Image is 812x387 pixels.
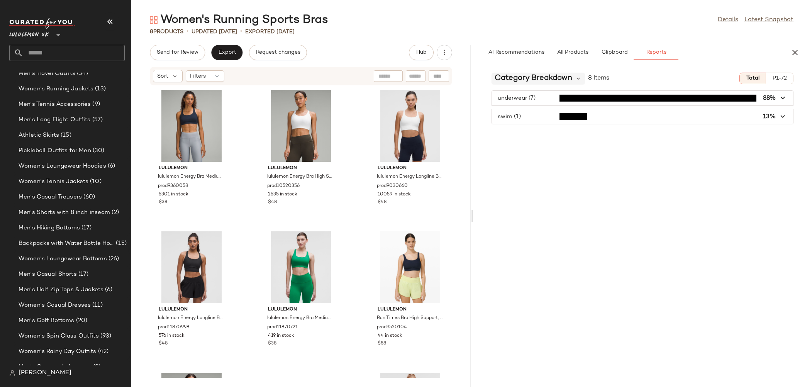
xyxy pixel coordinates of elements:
span: prod11870998 [158,324,190,331]
button: Hub [409,45,434,60]
img: LW2CVES_0002_1 [262,90,340,162]
span: lululemon Energy Longline Bra Medium Support, B-D Cups Evolve [158,315,224,322]
span: Run Times Bra High Support, B–G Cups [377,315,442,322]
span: Men's Shorts with 8 inch inseam [19,208,110,217]
span: • [186,27,188,36]
span: Women's Loungewear Bottoms [19,255,107,263]
span: (57) [91,115,103,124]
span: Men's Crewneck Jumpers [19,363,92,372]
span: Filters [190,72,206,80]
span: Women's Casual Dresses [19,301,91,310]
span: Request changes [256,49,300,56]
div: Women's Running Sports Bras [150,12,328,28]
button: underwear (7)88% [492,91,793,105]
span: Women's Rainy Day Outfits [19,347,97,356]
span: 8 Items [588,74,609,83]
span: All Products [556,49,588,56]
span: (26) [107,255,119,263]
img: LW2326S_031382_1 [153,90,231,162]
span: lululemon [378,165,443,172]
span: Men's Hiking Bottoms [19,224,80,233]
span: Send for Review [156,49,198,56]
span: (15) [114,239,127,248]
span: prod9360058 [158,183,188,190]
span: Women's Spin Class Outfits [19,332,99,341]
img: cfy_white_logo.C9jOOHJF.svg [9,18,75,29]
span: lululemon Energy Bra Medium Support, B-D Cups Evolve [267,315,333,322]
span: (17) [77,270,89,279]
span: lululemon [268,165,334,172]
span: $48 [268,199,277,206]
button: swim (1)13% [492,109,793,124]
p: updated [DATE] [192,28,237,36]
span: $48 [378,199,387,206]
span: (13) [93,85,106,93]
a: Details [718,15,738,25]
span: lululemon [378,306,443,313]
button: Send for Review [150,45,205,60]
span: (17) [80,224,92,233]
span: Men's Casual Shorts [19,270,77,279]
span: $58 [378,340,386,347]
span: Total [746,75,759,81]
span: 2535 in stock [268,191,297,198]
span: (60) [82,193,95,202]
span: (30) [91,146,105,155]
span: $48 [159,340,168,347]
span: prod10520356 [267,183,300,190]
span: • [240,27,242,36]
span: (54) [75,69,88,78]
div: Products [150,28,183,36]
button: Request changes [249,45,307,60]
span: Hub [415,49,426,56]
span: (2) [110,208,119,217]
span: Lululemon UK [9,26,49,40]
span: lululemon Energy Bra Medium Support, B–D Cups [158,173,224,180]
span: (10) [88,177,102,186]
span: 5301 in stock [159,191,188,198]
span: Sort [157,72,168,80]
span: (42) [97,347,109,356]
span: (15) [59,131,71,140]
span: Reports [646,49,666,56]
button: Export [211,45,242,60]
img: svg%3e [9,370,15,376]
span: (93) [99,332,112,341]
span: lululemon Energy Bra High Support, B–G Cups [267,173,333,180]
span: Men's Long Flight Outfits [19,115,91,124]
span: (6) [103,285,112,294]
span: (6) [106,162,115,171]
span: Export [218,49,236,56]
span: P1-72 [772,75,787,81]
span: Pickleball Outfits for Men [19,146,91,155]
span: Men's Half Zip Tops & Jackets [19,285,103,294]
span: lululemon [159,165,224,172]
span: (9) [92,363,100,372]
button: Total [739,73,766,84]
span: (20) [75,316,88,325]
img: LW2BN4S_031382_1 [371,231,449,303]
span: Women's Running Jackets [19,85,93,93]
span: 8 [150,29,153,35]
span: Clipboard [601,49,627,56]
img: LW2EKMS_0002_1 [371,90,449,162]
span: Men's Tennis Accessories [19,100,91,109]
span: [PERSON_NAME] [19,368,71,378]
span: prod9520104 [377,324,407,331]
a: Latest Snapshot [744,15,793,25]
span: (9) [91,100,100,109]
span: lululemon Energy Longline Bra Medium Support, B–D Cups [377,173,442,180]
img: svg%3e [150,16,158,24]
span: 44 in stock [378,333,402,339]
span: lululemon [159,306,224,313]
img: LW2EHVS_062468_1 [262,231,340,303]
span: Men's Travel Outfits [19,69,75,78]
span: Backpacks with Water Bottle Holder [19,239,114,248]
span: $38 [268,340,276,347]
img: LW2EDRS_0001_1 [153,231,231,303]
span: AI Recommendations [488,49,544,56]
span: Men's Golf Bottoms [19,316,75,325]
span: 10059 in stock [378,191,411,198]
button: P1-72 [766,73,793,84]
span: Category Breakdown [495,73,572,84]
